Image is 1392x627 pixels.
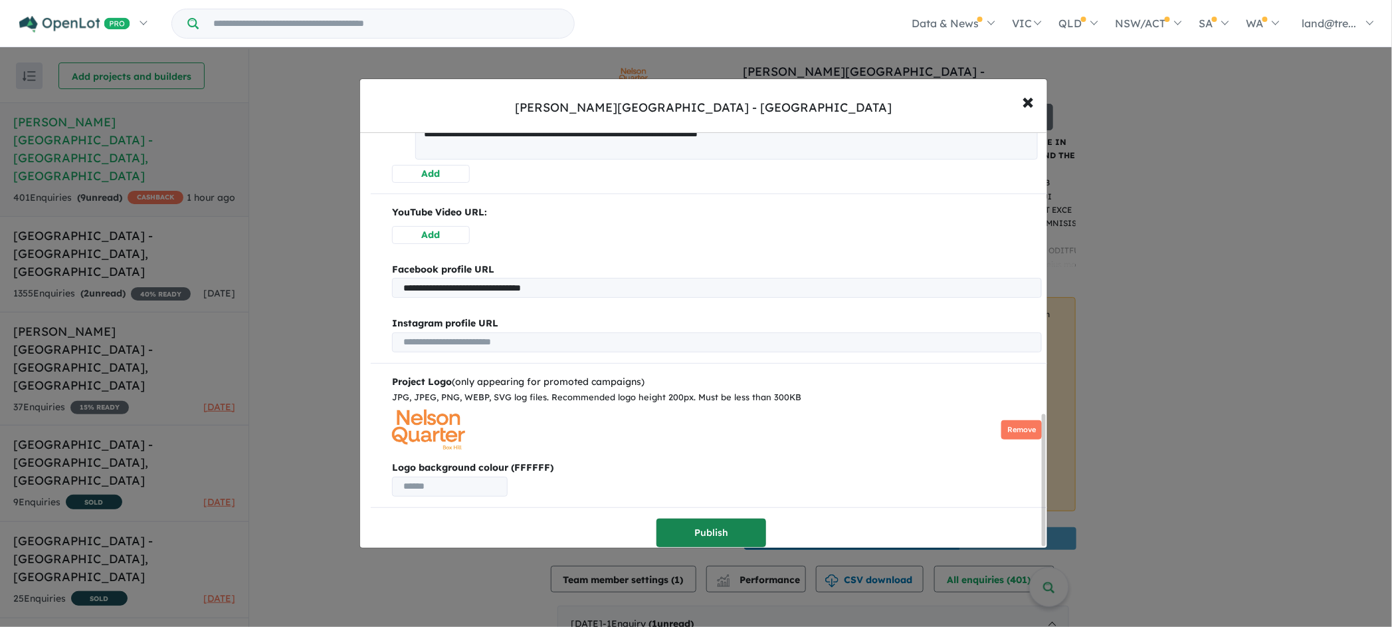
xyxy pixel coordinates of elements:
button: Add [392,226,470,244]
span: land@tre... [1302,17,1357,30]
b: Facebook profile URL [392,263,494,275]
button: Remove [1001,420,1042,439]
b: Logo background colour (FFFFFF) [392,460,1042,476]
button: Publish [656,519,766,547]
input: Try estate name, suburb, builder or developer [201,9,571,38]
img: Openlot PRO Logo White [19,16,130,33]
div: (only appearing for promoted campaigns) [392,374,1042,390]
div: JPG, JPEG, PNG, WEBP, SVG log files. Recommended logo height 200px. Must be less than 300KB [392,390,1042,405]
button: Add [392,165,470,183]
img: Nelson%20Quarter%20Estate%20-%20Box%20Hill___1745301418.jpg [392,410,465,449]
span: × [1022,86,1034,115]
p: YouTube Video URL: [392,205,1042,221]
b: Instagram profile URL [392,317,498,329]
div: [PERSON_NAME][GEOGRAPHIC_DATA] - [GEOGRAPHIC_DATA] [516,99,892,116]
b: Project Logo [392,376,452,388]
